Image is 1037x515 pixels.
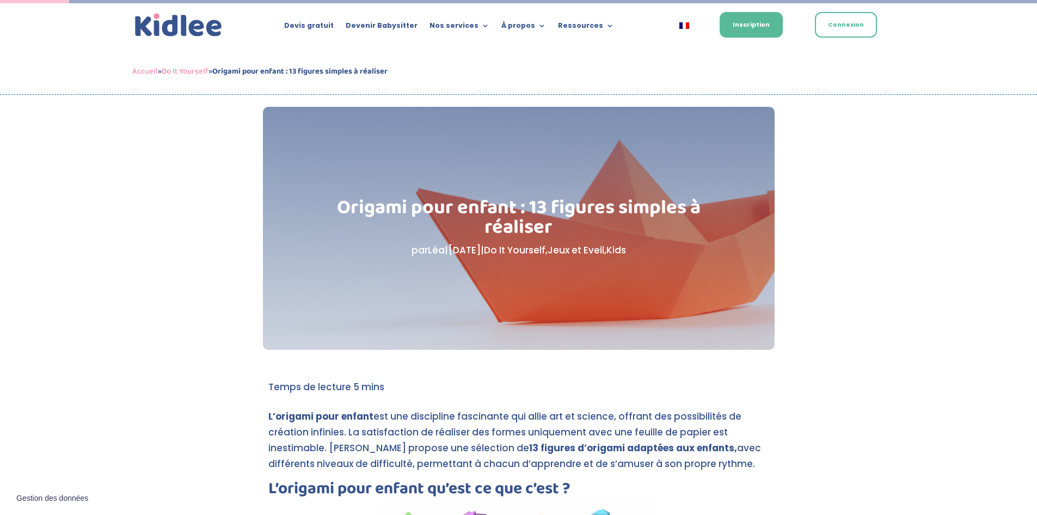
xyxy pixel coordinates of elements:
strong: 13 figures d’origami adaptées aux enfants, [529,441,737,455]
span: [DATE] [448,244,481,257]
p: par | | , , [317,243,720,258]
button: Gestion des données [10,487,95,510]
a: Kids [606,244,626,257]
a: Do It Yourself [484,244,545,257]
h1: Origami pour enfant : 13 figures simples à réaliser [317,198,720,243]
strong: L’origami pour enfant [268,410,373,423]
a: Jeux et Eveil [548,244,604,257]
span: Gestion des données [16,494,88,504]
h2: L’origami pour enfant qu’est ce que c’est ? [268,481,769,502]
a: Léa [428,244,445,257]
p: est une discipline fascinante qui allie art et science, offrant des possibilités de création infi... [268,409,769,481]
